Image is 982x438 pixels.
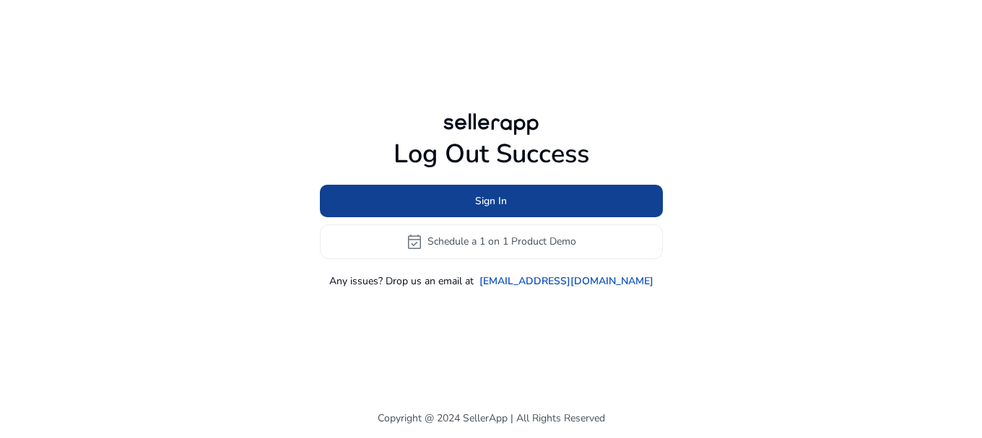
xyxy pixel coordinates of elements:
[320,185,663,217] button: Sign In
[320,139,663,170] h1: Log Out Success
[320,224,663,259] button: event_availableSchedule a 1 on 1 Product Demo
[475,193,507,209] span: Sign In
[329,273,474,289] p: Any issues? Drop us an email at
[406,233,423,250] span: event_available
[479,273,653,289] a: [EMAIL_ADDRESS][DOMAIN_NAME]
